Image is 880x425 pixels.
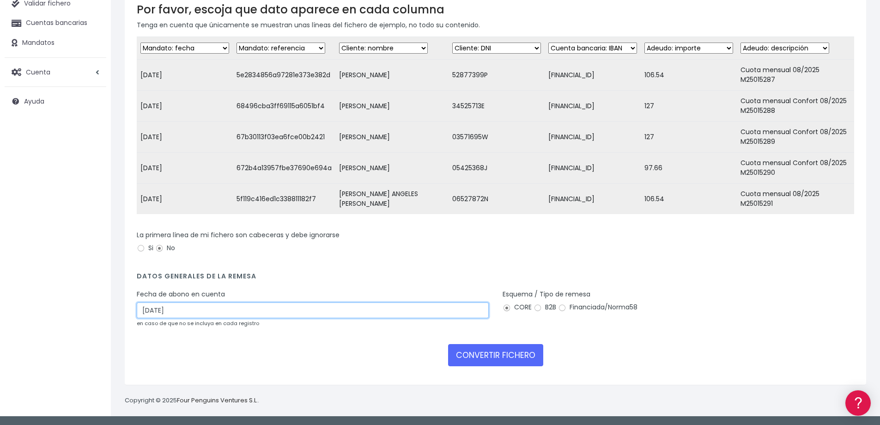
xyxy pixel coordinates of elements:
td: 127 [641,122,737,153]
label: B2B [534,302,556,312]
td: Cuota mensual 08/2025 M25015287 [737,60,854,91]
a: Problemas habituales [9,131,176,146]
a: General [9,198,176,213]
td: [FINANCIAL_ID] [545,91,641,122]
div: Programadores [9,222,176,231]
td: [DATE] [137,184,233,215]
td: 672b4a13957fbe37690e694a [233,153,335,184]
td: 5f119c416ed1c338811182f7 [233,184,335,215]
td: 5e2834856a97281e373e382d [233,60,335,91]
a: Cuenta [5,62,106,82]
td: 67b30113f03ea6fce00b2421 [233,122,335,153]
label: Esquema / Tipo de remesa [503,289,590,299]
a: Información general [9,79,176,93]
td: [DATE] [137,60,233,91]
td: 106.54 [641,184,737,215]
td: Cuota mensual Confort 08/2025 M25015289 [737,122,854,153]
h4: Datos generales de la remesa [137,272,854,285]
td: Cuota mensual Confort 08/2025 M25015288 [737,91,854,122]
label: CORE [503,302,532,312]
td: 06527872N [449,184,545,215]
td: [PERSON_NAME] [335,60,449,91]
label: La primera línea de mi fichero son cabeceras y debe ignorarse [137,230,340,240]
td: [PERSON_NAME] [335,122,449,153]
a: Mandatos [5,33,106,53]
td: [PERSON_NAME] [335,91,449,122]
a: Perfiles de empresas [9,160,176,174]
td: [PERSON_NAME] ANGELES [PERSON_NAME] [335,184,449,215]
a: Cuentas bancarias [5,13,106,33]
label: Si [137,243,153,253]
td: Cuota mensual Confort 08/2025 M25015290 [737,153,854,184]
td: [DATE] [137,91,233,122]
a: Ayuda [5,92,106,111]
td: 127 [641,91,737,122]
span: Ayuda [24,97,44,106]
label: Fecha de abono en cuenta [137,289,225,299]
button: Contáctanos [9,247,176,264]
p: Tenga en cuenta que únicamente se muestran unas líneas del fichero de ejemplo, no todo su contenido. [137,20,854,30]
td: [FINANCIAL_ID] [545,122,641,153]
small: en caso de que no se incluya en cada registro [137,320,259,327]
span: Cuenta [26,67,50,76]
a: Videotutoriales [9,146,176,160]
td: 97.66 [641,153,737,184]
td: [FINANCIAL_ID] [545,184,641,215]
td: [DATE] [137,153,233,184]
a: API [9,236,176,251]
td: [DATE] [137,122,233,153]
td: [PERSON_NAME] [335,153,449,184]
div: Facturación [9,184,176,192]
a: Four Penguins Ventures S.L. [177,396,258,405]
div: Información general [9,64,176,73]
p: Copyright © 2025 . [125,396,259,406]
td: 05425368J [449,153,545,184]
td: 52877399P [449,60,545,91]
button: CONVERTIR FICHERO [448,344,543,366]
a: POWERED BY ENCHANT [127,266,178,275]
td: 68496cba3ff69115a6051bf4 [233,91,335,122]
td: 106.54 [641,60,737,91]
div: Convertir ficheros [9,102,176,111]
td: [FINANCIAL_ID] [545,153,641,184]
td: 03571695W [449,122,545,153]
td: [FINANCIAL_ID] [545,60,641,91]
a: Formatos [9,117,176,131]
td: 34525713E [449,91,545,122]
h3: Por favor, escoja que dato aparece en cada columna [137,3,854,16]
td: Cuota mensual 08/2025 M25015291 [737,184,854,215]
label: No [155,243,175,253]
label: Financiada/Norma58 [558,302,637,312]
